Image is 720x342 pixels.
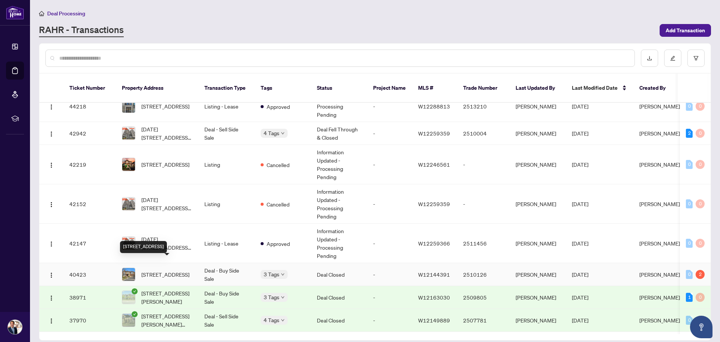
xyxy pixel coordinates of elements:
span: [STREET_ADDRESS][PERSON_NAME][PERSON_NAME] [141,312,192,328]
div: 0 [686,270,693,279]
span: [STREET_ADDRESS] [141,102,189,110]
div: 0 [686,102,693,111]
span: Approved [267,240,290,248]
div: 0 [686,239,693,248]
td: 2507781 [457,309,510,332]
div: 0 [696,239,705,248]
th: Tags [255,74,311,103]
span: down [281,273,285,276]
td: Listing [198,184,255,224]
td: [PERSON_NAME] [510,224,566,263]
button: Logo [45,158,57,170]
td: 40423 [63,263,116,286]
img: thumbnail-img [122,268,135,281]
button: Logo [45,127,57,139]
td: 42147 [63,224,116,263]
td: - [367,91,412,122]
img: thumbnail-img [122,237,135,250]
img: Logo [48,162,54,168]
span: W12259359 [418,130,450,137]
span: W12144391 [418,271,450,278]
span: W12259366 [418,240,450,247]
img: Logo [48,241,54,247]
th: Last Modified Date [566,74,633,103]
span: [DATE] [572,130,588,137]
td: [PERSON_NAME] [510,309,566,332]
td: Listing - Lease [198,224,255,263]
span: [DATE][STREET_ADDRESS][DATE] [141,125,192,142]
img: thumbnail-img [122,291,135,304]
span: W12149889 [418,317,450,324]
td: 38971 [63,286,116,309]
td: 2513210 [457,91,510,122]
div: 0 [696,102,705,111]
span: W12163030 [418,294,450,301]
td: [PERSON_NAME] [510,184,566,224]
span: [DATE] [572,103,588,110]
a: RAHR - Transactions [39,24,124,37]
span: W12288813 [418,103,450,110]
th: Trade Number [457,74,510,103]
span: download [647,56,652,61]
img: thumbnail-img [122,127,135,140]
button: Logo [45,291,57,303]
span: check-circle [132,288,138,294]
span: [DATE] [572,317,588,324]
td: - [367,184,412,224]
span: filter [693,56,699,61]
span: [PERSON_NAME] [639,200,680,207]
button: Logo [45,268,57,280]
td: Deal - Buy Side Sale [198,286,255,309]
button: Logo [45,100,57,112]
td: - [367,286,412,309]
td: [PERSON_NAME] [510,286,566,309]
span: W12259359 [418,200,450,207]
img: thumbnail-img [122,100,135,113]
td: - [457,145,510,184]
button: filter [687,50,705,67]
span: Deal Processing [47,10,85,17]
div: 2 [686,129,693,138]
td: 42219 [63,145,116,184]
td: Listing - Lease [198,91,255,122]
th: Property Address [116,74,198,103]
img: thumbnail-img [122,314,135,327]
span: [DATE] [572,294,588,301]
button: Open asap [690,316,712,338]
span: Last Modified Date [572,84,618,92]
span: Approved [267,102,290,111]
td: 42152 [63,184,116,224]
td: Deal Fell Through & Closed [311,122,367,145]
span: [PERSON_NAME] [639,294,680,301]
span: [STREET_ADDRESS][PERSON_NAME] [141,289,192,306]
img: thumbnail-img [122,197,135,210]
div: 0 [696,199,705,208]
button: Logo [45,237,57,249]
div: 0 [696,129,705,138]
span: Cancelled [267,200,289,208]
span: check-circle [132,311,138,317]
td: - [367,263,412,286]
td: Deal - Buy Side Sale [198,263,255,286]
td: Information Updated - Processing Pending [311,145,367,184]
td: Deal Closed [311,286,367,309]
td: 2510004 [457,122,510,145]
span: [DATE] [572,161,588,168]
span: W12246561 [418,161,450,168]
div: 0 [686,316,693,325]
td: Listing [198,145,255,184]
th: MLS # [412,74,457,103]
div: 0 [696,293,705,302]
span: [STREET_ADDRESS] [141,270,189,279]
span: 3 Tags [264,270,279,279]
span: [STREET_ADDRESS] [141,160,189,169]
button: Add Transaction [660,24,711,37]
td: 2511456 [457,224,510,263]
td: - [367,145,412,184]
th: Created By [633,74,678,103]
button: download [641,50,658,67]
img: thumbnail-img [122,158,135,171]
button: Logo [45,314,57,326]
td: - [367,122,412,145]
span: Cancelled [267,161,289,169]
